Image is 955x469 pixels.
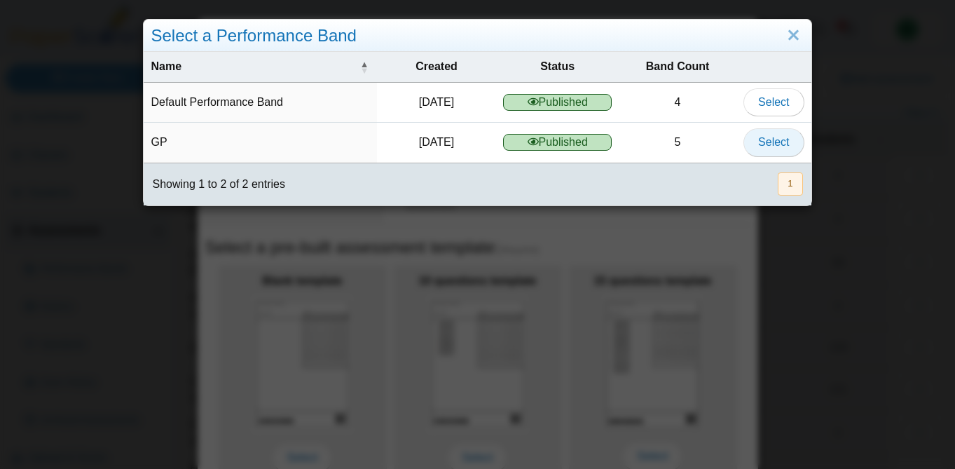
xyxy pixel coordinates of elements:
[419,136,454,148] time: Aug 25, 2025 at 7:55 AM
[743,128,804,156] button: Select
[619,83,736,123] td: 4
[503,134,612,151] span: Published
[776,172,802,196] nav: pagination
[743,88,804,116] button: Select
[778,172,802,196] button: 1
[646,60,710,72] span: Band Count
[783,24,804,48] a: Close
[419,96,454,108] time: Oct 12, 2023 at 7:04 PM
[151,60,181,72] span: Name
[144,163,284,205] div: Showing 1 to 2 of 2 entries
[619,123,736,163] td: 5
[144,123,376,163] td: GP
[360,52,369,81] span: Name : Activate to invert sorting
[758,96,789,108] span: Select
[540,60,575,72] span: Status
[144,83,376,123] td: Default Performance Band
[144,20,811,53] div: Select a Performance Band
[415,60,458,72] span: Created
[503,94,612,111] span: Published
[758,136,789,148] span: Select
